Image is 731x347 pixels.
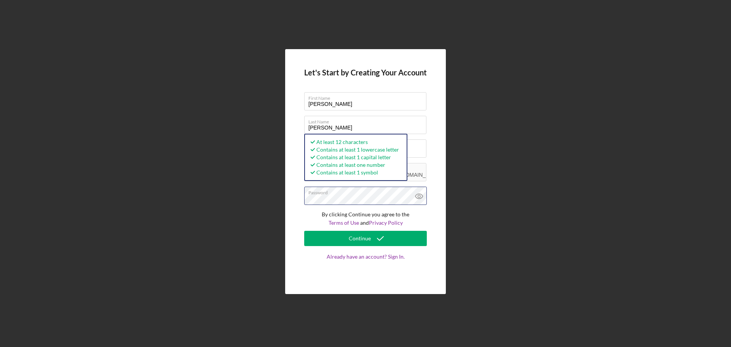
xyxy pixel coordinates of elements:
[304,254,427,275] a: Already have an account? Sign In.
[309,146,399,154] div: Contains at least 1 lowercase letter
[309,169,399,176] div: Contains at least 1 symbol
[304,68,427,77] h4: Let's Start by Creating Your Account
[349,231,371,246] div: Continue
[304,210,427,227] p: By clicking Continue you agree to the and
[308,116,426,125] label: Last Name
[308,93,426,101] label: First Name
[329,219,359,226] a: Terms of Use
[304,231,427,246] button: Continue
[309,138,399,146] div: At least 12 characters
[369,219,403,226] a: Privacy Policy
[308,187,426,195] label: Password
[309,154,399,161] div: Contains at least 1 capital letter
[309,161,399,169] div: Contains at least one number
